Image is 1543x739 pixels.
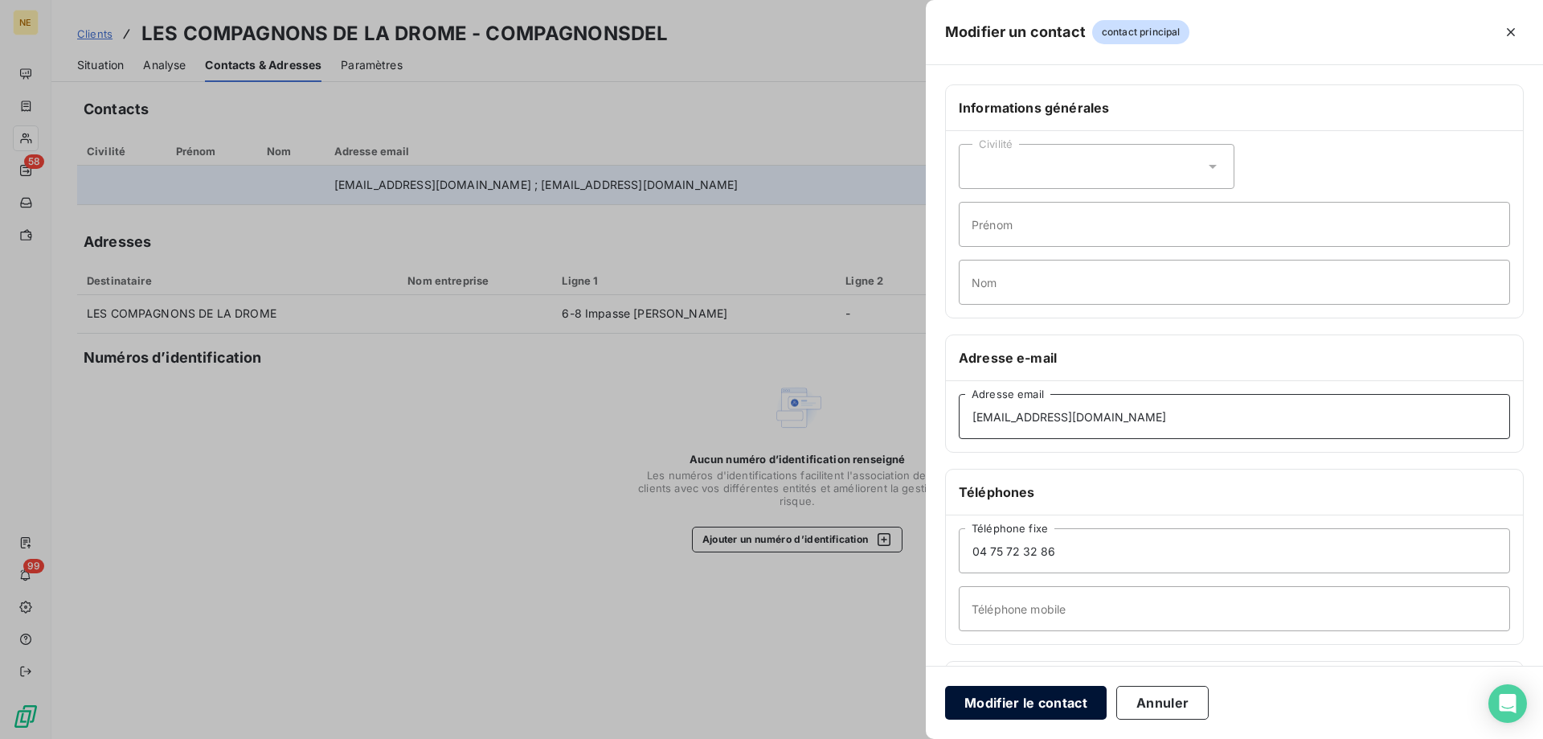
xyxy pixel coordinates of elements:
[1116,686,1209,720] button: Annuler
[959,348,1510,367] h6: Adresse e-mail
[959,394,1510,439] input: placeholder
[1092,20,1190,44] span: contact principal
[959,482,1510,502] h6: Téléphones
[959,260,1510,305] input: placeholder
[945,686,1107,720] button: Modifier le contact
[1488,684,1527,723] div: Open Intercom Messenger
[959,586,1510,631] input: placeholder
[945,21,1086,43] h5: Modifier un contact
[959,528,1510,573] input: placeholder
[959,202,1510,247] input: placeholder
[959,98,1510,117] h6: Informations générales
